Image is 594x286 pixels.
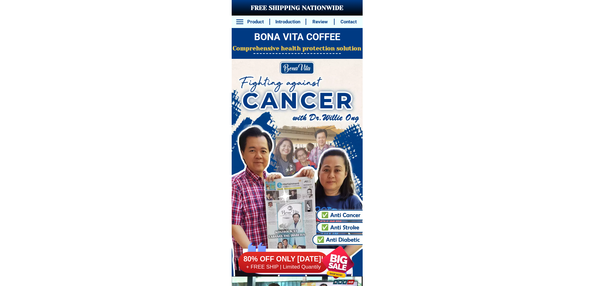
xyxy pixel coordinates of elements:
[232,44,363,53] h2: Comprehensive health protection solution
[238,255,329,264] h6: 80% OFF ONLY [DATE]!
[232,3,363,13] h3: FREE SHIPPING NATIONWIDE
[245,18,266,26] h6: Product
[232,30,363,45] h2: BONA VITA COFFEE
[338,18,359,26] h6: Contact
[310,18,331,26] h6: Review
[238,264,329,270] h6: + FREE SHIP | Limited Quantily
[273,18,302,26] h6: Introduction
